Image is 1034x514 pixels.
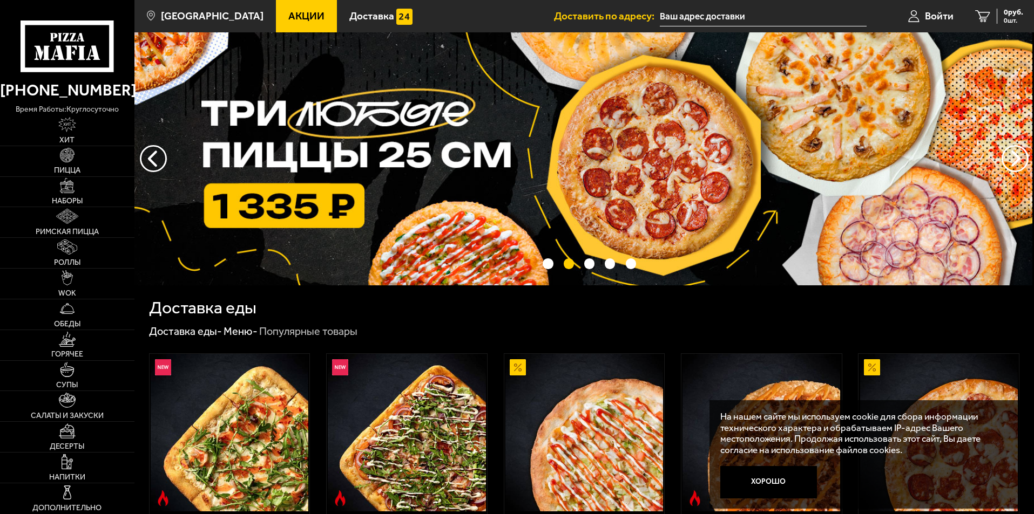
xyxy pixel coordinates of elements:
button: точки переключения [626,258,636,269]
div: Популярные товары [259,325,357,339]
span: Доставить по адресу: [554,11,660,21]
button: точки переключения [564,258,574,269]
img: Биф чили 25 см (толстое с сыром) [682,354,840,511]
img: Пепперони 25 см (толстое с сыром) [860,354,1018,511]
span: Римская пицца [36,228,99,236]
button: точки переключения [584,258,594,269]
img: Римская с креветками [151,354,308,511]
span: Пицца [54,167,80,174]
button: точки переключения [543,258,553,269]
span: Акции [288,11,325,21]
span: Войти [925,11,954,21]
img: Новинка [155,359,171,375]
img: Акционный [864,359,880,375]
span: Доставка [349,11,394,21]
a: НовинкаОстрое блюдоРимская с мясным ассорти [327,354,487,511]
span: Обеды [54,320,80,328]
a: Меню- [224,325,258,338]
span: Десерты [50,443,84,450]
span: 0 шт. [1004,17,1023,24]
img: Острое блюдо [332,490,348,506]
span: Напитки [49,474,85,481]
img: Аль-Шам 25 см (тонкое тесто) [505,354,663,511]
img: 15daf4d41897b9f0e9f617042186c801.svg [396,9,413,25]
a: Острое блюдоБиф чили 25 см (толстое с сыром) [681,354,842,511]
a: Доставка еды- [149,325,222,338]
span: Дополнительно [32,504,102,512]
button: Хорошо [720,466,817,498]
span: WOK [58,290,76,297]
a: АкционныйПепперони 25 см (толстое с сыром) [859,354,1019,511]
p: На нашем сайте мы используем cookie для сбора информации технического характера и обрабатываем IP... [720,411,1003,456]
span: Супы [56,381,78,389]
button: следующий [140,145,167,172]
img: Римская с мясным ассорти [328,354,485,511]
img: Акционный [510,359,526,375]
button: предыдущий [1002,145,1029,172]
input: Ваш адрес доставки [660,6,867,26]
span: [GEOGRAPHIC_DATA] [161,11,263,21]
a: НовинкаОстрое блюдоРимская с креветками [150,354,310,511]
span: Хит [59,136,75,144]
span: Салаты и закуски [31,412,104,420]
img: Острое блюдо [687,490,703,506]
img: Новинка [332,359,348,375]
span: 0 руб. [1004,9,1023,16]
h1: Доставка еды [149,299,256,317]
a: АкционныйАль-Шам 25 см (тонкое тесто) [504,354,665,511]
span: Горячее [51,351,83,358]
span: Роллы [54,259,80,266]
button: точки переключения [605,258,615,269]
span: Наборы [52,197,83,205]
img: Острое блюдо [155,490,171,506]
